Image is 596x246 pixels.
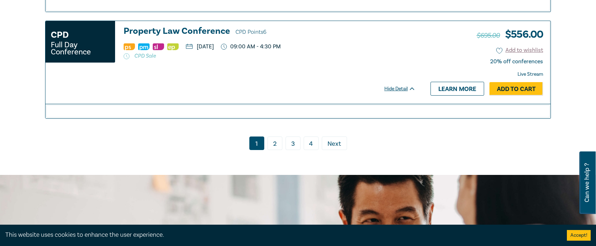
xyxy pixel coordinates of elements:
p: CPD Sale [124,52,416,59]
small: Full Day Conference [51,41,110,55]
a: Next [322,137,347,150]
img: Substantive Law [153,43,164,50]
div: Hide Detail [384,85,423,92]
a: 2 [267,137,282,150]
a: 4 [304,137,319,150]
a: Add to Cart [489,82,543,96]
div: 20% off conferences [490,58,543,65]
h3: $ 556.00 [477,26,543,43]
h3: CPD [51,28,69,41]
img: Practice Management & Business Skills [138,43,150,50]
button: Add to wishlist [496,46,543,54]
a: Property Law Conference CPD Points6 [124,26,416,37]
a: 1 [249,137,264,150]
span: CPD Points 6 [235,28,266,36]
button: Accept cookies [567,230,591,241]
span: Next [327,139,341,149]
img: Professional Skills [124,43,135,50]
a: Learn more [430,82,484,95]
span: $695.00 [477,31,500,40]
img: Ethics & Professional Responsibility [167,43,179,50]
span: Can we help ? [584,156,590,210]
strong: Live Stream [518,71,543,77]
div: This website uses cookies to enhance the user experience. [5,230,556,240]
h3: Property Law Conference [124,26,416,37]
p: 09:00 AM - 4:30 PM [221,43,281,50]
a: 3 [286,137,300,150]
p: [DATE] [186,44,214,49]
